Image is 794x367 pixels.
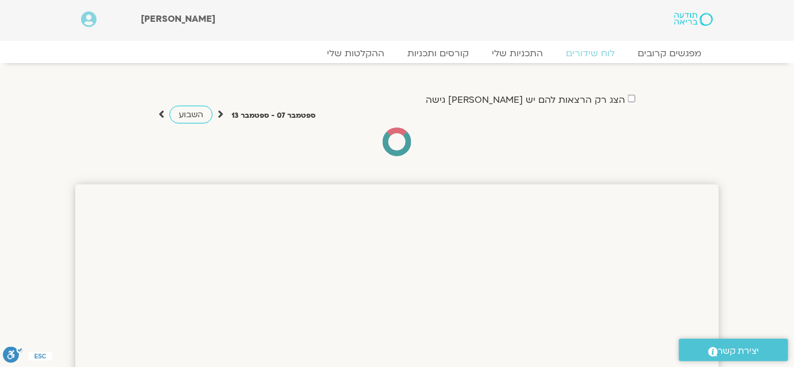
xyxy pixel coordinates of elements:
label: הצג רק הרצאות להם יש [PERSON_NAME] גישה [426,95,625,105]
a: התכניות שלי [480,48,554,59]
a: לוח שידורים [554,48,626,59]
span: יצירת קשר [718,343,760,359]
p: ספטמבר 07 - ספטמבר 13 [232,110,315,122]
span: השבוע [179,109,203,120]
a: מפגשים קרובים [626,48,713,59]
span: [PERSON_NAME] [141,13,216,25]
a: קורסים ותכניות [396,48,480,59]
a: ההקלטות שלי [315,48,396,59]
a: יצירת קשר [679,339,788,361]
a: השבוע [169,106,213,123]
nav: Menu [81,48,713,59]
